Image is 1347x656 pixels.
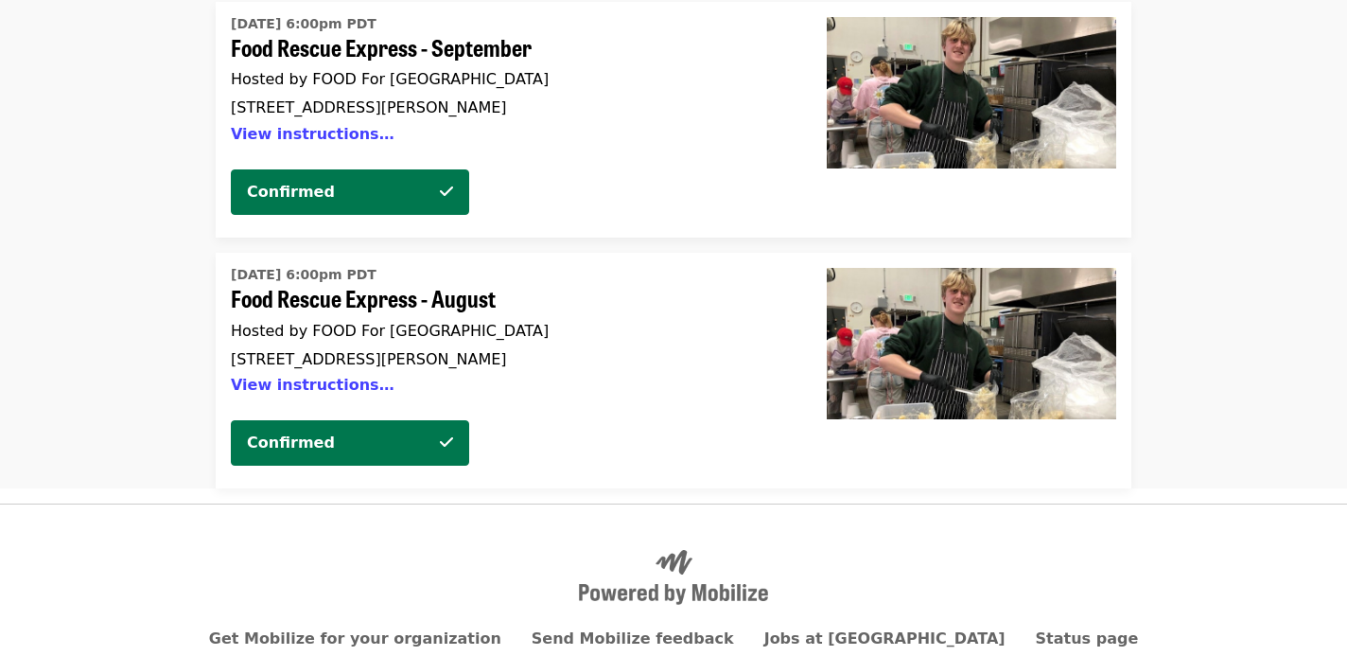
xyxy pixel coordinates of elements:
[1036,629,1139,647] a: Status page
[231,70,549,88] span: Hosted by FOOD For [GEOGRAPHIC_DATA]
[247,183,335,201] span: Confirmed
[532,629,734,647] a: Send Mobilize feedback
[231,420,469,466] button: Confirmed
[440,434,453,452] i: check icon
[231,98,781,116] div: [STREET_ADDRESS][PERSON_NAME]
[231,260,781,405] a: Food Rescue Express - August
[579,550,768,605] img: Powered by Mobilize
[827,268,1116,419] img: Food Rescue Express - August
[231,9,781,154] a: Food Rescue Express - September
[231,350,781,368] div: [STREET_ADDRESS][PERSON_NAME]
[231,265,376,285] time: [DATE] 6:00pm PDT
[231,169,469,215] button: Confirmed
[247,434,335,452] span: Confirmed
[764,629,1006,647] a: Jobs at [GEOGRAPHIC_DATA]
[209,629,501,647] a: Get Mobilize for your organization
[812,253,1131,488] a: Food Rescue Express - August
[231,376,394,394] button: View instructions…
[231,285,781,312] span: Food Rescue Express - August
[231,125,394,143] button: View instructions…
[827,17,1116,168] img: Food Rescue Express - September
[216,628,1131,650] nav: Primary footer navigation
[440,183,453,201] i: check icon
[812,2,1131,238] a: Food Rescue Express - September
[231,34,781,62] span: Food Rescue Express - September
[231,14,376,34] time: [DATE] 6:00pm PDT
[231,322,549,340] span: Hosted by FOOD For [GEOGRAPHIC_DATA]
